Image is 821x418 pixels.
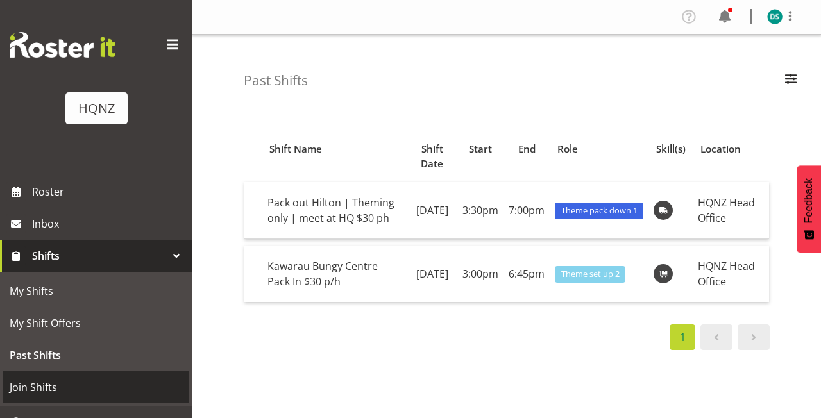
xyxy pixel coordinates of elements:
[457,246,504,302] td: 3:00pm
[244,73,308,88] h4: Past Shifts
[457,182,504,239] td: 3:30pm
[10,281,183,301] span: My Shifts
[269,142,322,156] span: Shift Name
[797,165,821,253] button: Feedback - Show survey
[561,205,638,217] span: Theme pack down 1
[10,313,183,333] span: My Shift Offers
[700,142,741,156] span: Location
[10,378,183,397] span: Join Shifts
[557,142,578,156] span: Role
[262,182,407,239] td: Pack out Hilton | Theming only | meet at HQ $30 ph
[407,182,457,239] td: [DATE]
[32,214,186,233] span: Inbox
[3,371,189,403] a: Join Shifts
[469,142,492,156] span: Start
[10,32,115,58] img: Rosterit website logo
[407,246,457,302] td: [DATE]
[504,246,550,302] td: 6:45pm
[767,9,783,24] img: damian-smuskiewics11615.jpg
[414,142,450,171] span: Shift Date
[78,99,115,118] div: HQNZ
[518,142,536,156] span: End
[693,182,769,239] td: HQNZ Head Office
[693,246,769,302] td: HQNZ Head Office
[3,275,189,307] a: My Shifts
[656,142,686,156] span: Skill(s)
[32,246,167,265] span: Shifts
[561,268,620,280] span: Theme set up 2
[3,339,189,371] a: Past Shifts
[32,182,186,201] span: Roster
[3,307,189,339] a: My Shift Offers
[803,178,815,223] span: Feedback
[777,67,804,95] button: Filter Employees
[262,246,407,302] td: Kawarau Bungy Centre Pack In $30 p/h
[504,182,550,239] td: 7:00pm
[10,346,183,365] span: Past Shifts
